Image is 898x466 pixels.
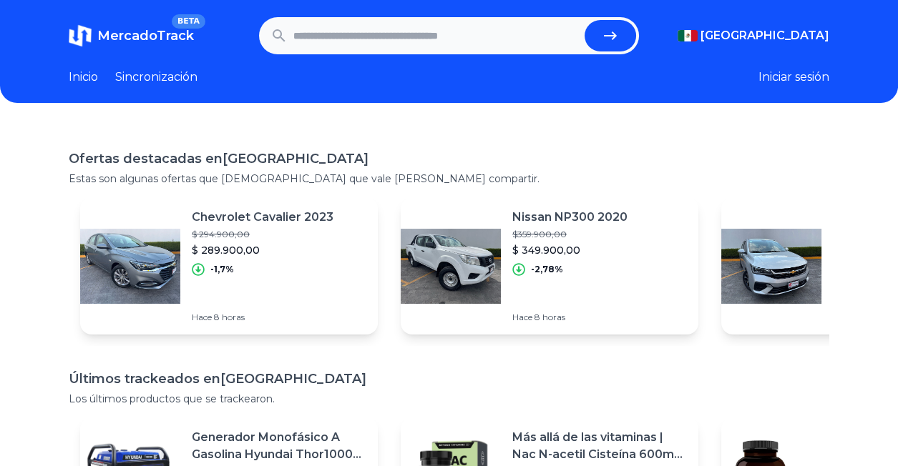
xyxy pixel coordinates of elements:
[512,210,628,224] font: Nissan NP300 2020
[758,69,829,86] button: Iniciar sesión
[721,216,821,316] img: Imagen destacada
[531,264,563,274] font: -2,78%
[69,70,98,84] font: Inicio
[115,69,197,86] a: Sincronización
[214,312,245,322] font: 8 horas
[177,16,200,26] font: BETA
[69,69,98,86] a: Inicio
[192,244,260,257] font: $ 289.900,00
[512,229,567,239] font: $359.900,00
[69,172,540,185] font: Estas son algunas ofertas que [DEMOGRAPHIC_DATA] que vale [PERSON_NAME] compartir.
[192,312,212,322] font: Hace
[758,70,829,84] font: Iniciar sesión
[80,197,378,334] a: Imagen destacadaChevrolet Cavalier 2023$ 294.900,00$ 289.900,00-1,7%Hace 8 horas
[69,151,223,167] font: Ofertas destacadas en
[97,28,194,44] font: MercadoTrack
[220,371,366,387] font: [GEOGRAPHIC_DATA]
[701,29,829,42] font: [GEOGRAPHIC_DATA]
[512,312,532,322] font: Hace
[69,24,194,47] a: MercadoTrackBETA
[69,24,92,47] img: MercadoTrack
[69,392,275,405] font: Los últimos productos que se trackearon.
[210,264,234,274] font: -1,7%
[192,229,250,239] font: $ 294.900,00
[192,210,333,224] font: Chevrolet Cavalier 2023
[512,244,580,257] font: $ 349.900,00
[401,197,698,334] a: Imagen destacadaNissan NP300 2020$359.900,00$ 349.900,00-2,78%Hace 8 horas
[223,151,369,167] font: [GEOGRAPHIC_DATA]
[115,70,197,84] font: Sincronización
[678,30,698,41] img: Mexico
[401,216,501,316] img: Imagen destacada
[80,216,180,316] img: Imagen destacada
[678,27,829,44] button: [GEOGRAPHIC_DATA]
[535,312,565,322] font: 8 horas
[69,371,220,387] font: Últimos trackeados en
